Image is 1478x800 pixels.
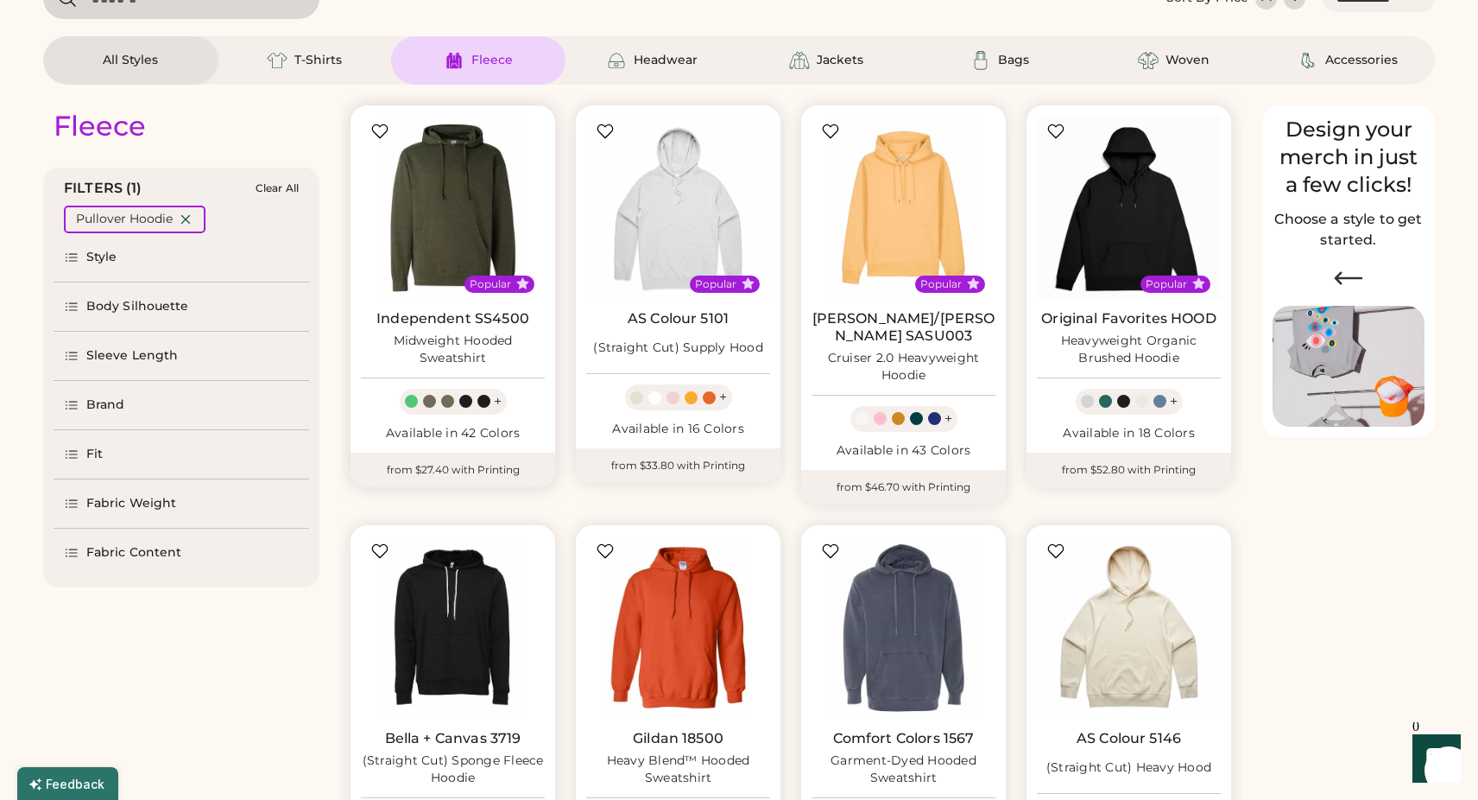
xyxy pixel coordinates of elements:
img: BELLA + CANVAS 3719 (Straight Cut) Sponge Fleece Hoodie [361,536,545,720]
div: Heavyweight Organic Brushed Hoodie [1037,333,1221,367]
a: Independent SS4500 [376,310,529,327]
div: T-Shirts [294,52,342,69]
div: Clear All [256,182,299,194]
button: Popular Style [1192,277,1205,290]
div: (Straight Cut) Heavy Hood [1046,759,1211,777]
div: Fleece [471,52,513,69]
img: Jackets Icon [789,50,810,71]
div: Available in 16 Colors [586,421,770,438]
div: (Straight Cut) Sponge Fleece Hoodie [361,752,545,787]
a: Comfort Colors 1567 [833,730,975,747]
div: + [494,392,502,411]
a: Original Favorites HOOD [1041,310,1216,327]
div: + [719,388,727,407]
div: Brand [86,397,125,414]
a: Bella + Canvas 3719 [385,730,521,747]
div: Popular [695,277,736,291]
a: [PERSON_NAME]/[PERSON_NAME] SASU003 [812,310,995,345]
a: AS Colour 5146 [1077,730,1181,747]
button: Popular Style [516,277,529,290]
div: All Styles [103,52,158,69]
a: AS Colour 5101 [628,310,729,327]
div: Heavy Blend™ Hooded Sweatshirt [586,752,770,787]
div: Popular [1146,277,1187,291]
img: Original Favorites HOOD Heavyweight Organic Brushed Hoodie [1037,116,1221,300]
div: Fit [86,446,103,463]
div: Style [86,249,117,266]
img: Accessories Icon [1298,50,1318,71]
div: Cruiser 2.0 Heavyweight Hoodie [812,350,995,384]
img: AS Colour 5146 (Straight Cut) Heavy Hood [1037,536,1221,720]
div: Woven [1165,52,1210,69]
div: Popular [470,277,511,291]
div: Popular [920,277,962,291]
img: Gildan 18500 Heavy Blend™ Hooded Sweatshirt [586,536,770,720]
div: from $46.70 with Printing [801,470,1006,505]
div: Fabric Content [86,544,181,562]
div: Fabric Weight [86,495,176,512]
a: Gildan 18500 [633,730,723,747]
div: from $33.80 with Printing [576,448,780,483]
div: from $52.80 with Printing [1026,453,1231,487]
div: FILTERS (1) [64,178,142,199]
div: + [1170,392,1178,411]
div: Garment-Dyed Hooded Sweatshirt [812,752,995,787]
div: Sleeve Length [86,347,178,365]
img: Comfort Colors 1567 Garment-Dyed Hooded Sweatshirt [812,536,995,720]
img: Bags Icon [970,50,991,71]
div: Jackets [817,52,863,69]
div: Pullover Hoodie [76,211,173,228]
img: Woven Icon [1138,50,1159,71]
img: Independent Trading Co. SS4500 Midweight Hooded Sweatshirt [361,116,545,300]
div: + [944,410,952,429]
h2: Choose a style to get started. [1273,209,1424,251]
div: Accessories [1325,52,1398,69]
iframe: Front Chat [1396,722,1470,797]
img: Headwear Icon [606,50,627,71]
div: Available in 43 Colors [812,442,995,460]
div: Available in 18 Colors [1037,425,1221,442]
div: Bags [998,52,1029,69]
div: Body Silhouette [86,298,189,315]
div: Fleece [54,109,146,143]
img: Fleece Icon [444,50,464,71]
div: Design your merch in just a few clicks! [1273,116,1424,199]
img: Image of Lisa Congdon Eye Print on T-Shirt and Hat [1273,306,1424,428]
div: Headwear [634,52,698,69]
img: Stanley/Stella SASU003 Cruiser 2.0 Heavyweight Hoodie [812,116,995,300]
img: T-Shirts Icon [267,50,287,71]
div: (Straight Cut) Supply Hood [593,340,763,357]
button: Popular Style [742,277,755,290]
div: Available in 42 Colors [361,425,545,442]
div: from $27.40 with Printing [351,453,555,487]
img: AS Colour 5101 (Straight Cut) Supply Hood [586,116,770,300]
button: Popular Style [967,277,980,290]
div: Midweight Hooded Sweatshirt [361,333,545,367]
